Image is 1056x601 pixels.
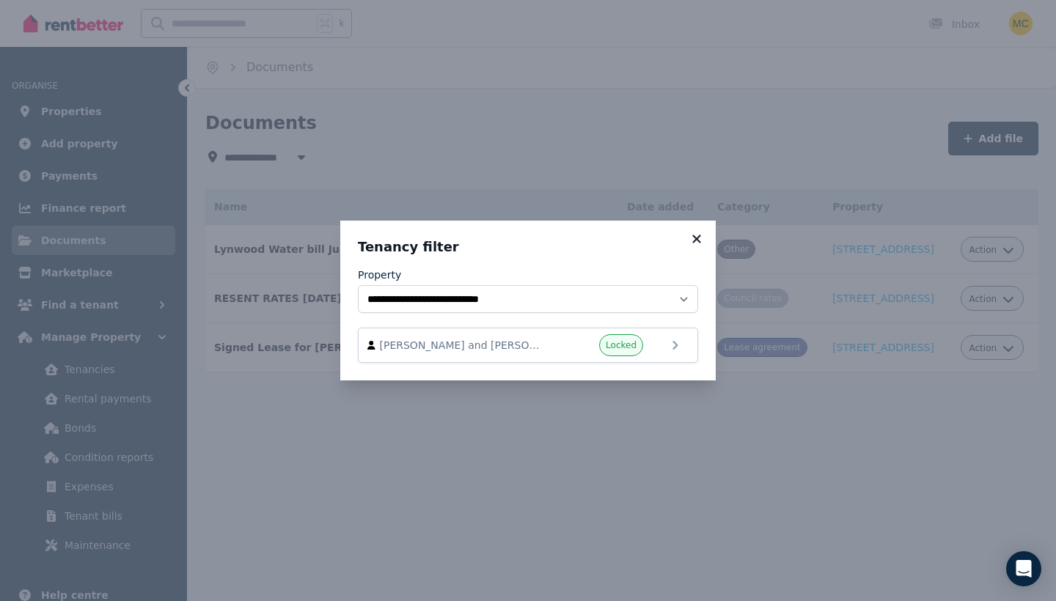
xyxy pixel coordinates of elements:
span: Locked [606,339,637,351]
span: [PERSON_NAME] and [PERSON_NAME] [380,338,547,353]
a: [PERSON_NAME] and [PERSON_NAME]Locked [358,328,698,363]
label: Property [358,268,401,282]
h3: Tenancy filter [358,238,698,256]
div: Open Intercom Messenger [1006,551,1041,586]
